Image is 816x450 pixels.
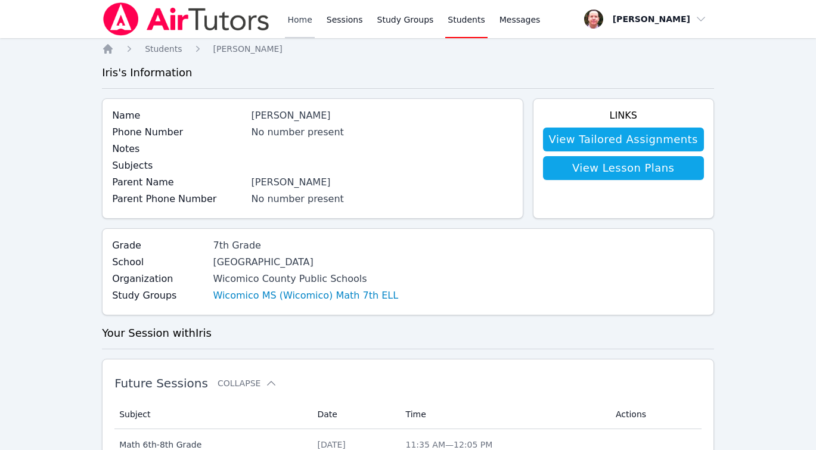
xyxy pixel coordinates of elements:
[499,14,541,26] span: Messages
[609,400,702,429] th: Actions
[112,125,244,139] label: Phone Number
[102,64,714,81] h3: Iris 's Information
[252,108,513,123] div: [PERSON_NAME]
[218,377,277,389] button: Collapse
[213,44,283,54] span: [PERSON_NAME]
[252,175,513,190] div: [PERSON_NAME]
[112,108,244,123] label: Name
[102,325,714,342] h3: Your Session with Iris
[543,128,704,151] a: View Tailored Assignments
[102,2,271,36] img: Air Tutors
[112,238,206,253] label: Grade
[213,43,283,55] a: [PERSON_NAME]
[114,400,310,429] th: Subject
[112,175,244,190] label: Parent Name
[112,288,206,303] label: Study Groups
[213,255,398,269] div: [GEOGRAPHIC_DATA]
[406,440,493,449] span: 11:35 AM — 12:05 PM
[543,108,704,123] h4: Links
[252,192,513,206] div: No number present
[112,159,244,173] label: Subjects
[112,255,206,269] label: School
[114,376,208,390] span: Future Sessions
[213,288,398,303] a: Wicomico MS (Wicomico) Math 7th ELL
[252,125,513,139] div: No number present
[112,142,244,156] label: Notes
[145,44,182,54] span: Students
[112,192,244,206] label: Parent Phone Number
[112,272,206,286] label: Organization
[213,238,398,253] div: 7th Grade
[543,156,704,180] a: View Lesson Plans
[310,400,398,429] th: Date
[102,43,714,55] nav: Breadcrumb
[399,400,609,429] th: Time
[213,272,398,286] div: Wicomico County Public Schools
[145,43,182,55] a: Students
